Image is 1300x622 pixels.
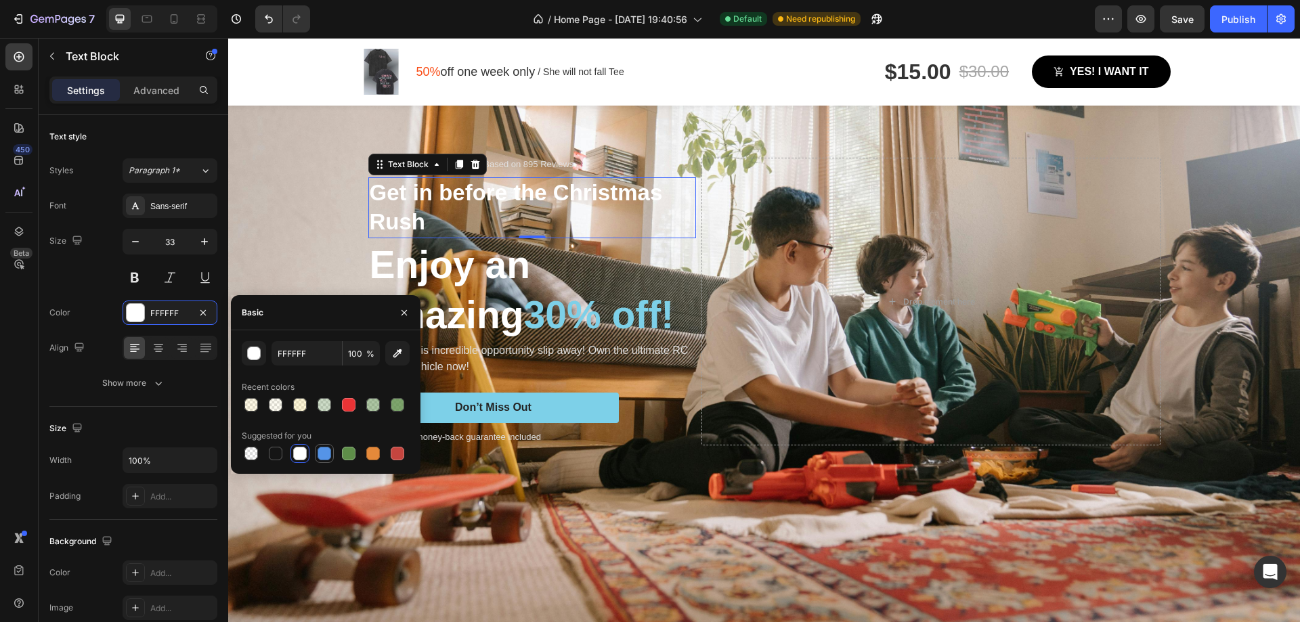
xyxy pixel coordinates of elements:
button: 7 [5,5,101,32]
p: Don't let this incredible opportunity slip away! Own the ultimate RC off-road vehicle now! [142,305,467,337]
input: Eg: FFFFFF [272,341,342,365]
div: Recent colors [242,381,295,393]
div: Text style [49,131,87,143]
div: Align [49,339,87,357]
span: Paragraph 1* [129,164,180,177]
button: Publish [1210,5,1267,32]
div: Basic [242,307,263,319]
span: Save [1171,14,1194,25]
span: / [548,12,551,26]
div: Don’t Miss Out [227,363,303,377]
p: Advanced [133,83,179,97]
div: Beta [10,248,32,259]
div: 450 [13,144,32,155]
div: Image [49,602,73,614]
span: Need republishing [786,13,855,25]
span: % [366,348,374,360]
div: Background [49,533,115,551]
div: Color [49,307,70,319]
span: Default [733,13,762,25]
span: Home Page - [DATE] 19:40:56 [554,12,687,26]
div: Styles [49,164,73,177]
p: 30-day money-back guarantee included [158,393,313,406]
p: Text Block [66,48,181,64]
button: Save [1160,5,1205,32]
div: Padding [49,490,81,502]
div: Sans-serif [150,200,214,213]
div: FFFFFF [150,307,190,319]
div: Undo/Redo [255,5,310,32]
div: Size [49,420,85,438]
div: Add... [150,567,214,579]
div: Drop element here [675,259,747,269]
iframe: Design area [228,38,1300,622]
p: 7 [89,11,95,27]
button: Don’t Miss Out [140,355,391,385]
div: Show more [102,376,165,390]
div: Color [49,567,70,579]
div: Open Intercom Messenger [1254,556,1286,588]
input: Auto [123,448,217,472]
div: Size [49,232,85,250]
div: Publish [1221,12,1255,26]
button: Show more [49,371,217,395]
span: 30% off! [296,255,446,298]
div: Font [49,200,66,212]
button: Paragraph 1* [123,158,217,183]
div: Suggested for you [242,430,311,442]
p: Settings [67,83,105,97]
div: Add... [150,602,214,615]
div: Width [49,454,72,466]
div: Add... [150,491,214,503]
